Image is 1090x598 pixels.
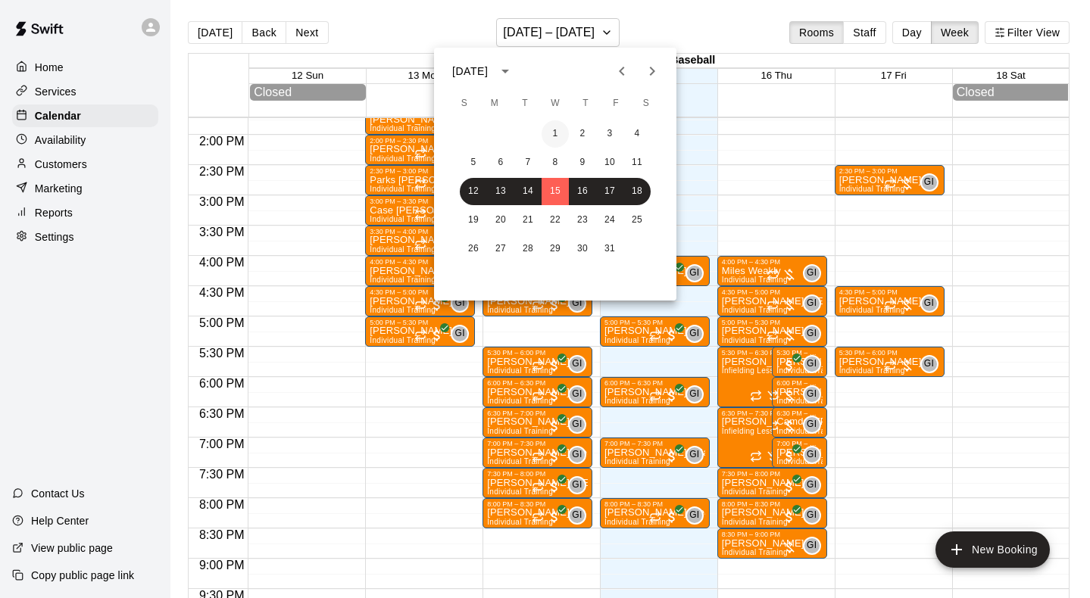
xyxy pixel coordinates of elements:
[487,235,514,263] button: 27
[514,207,542,234] button: 21
[460,235,487,263] button: 26
[602,89,629,119] span: Friday
[596,207,623,234] button: 24
[569,149,596,176] button: 9
[481,89,508,119] span: Monday
[542,89,569,119] span: Wednesday
[596,178,623,205] button: 17
[596,235,623,263] button: 31
[514,178,542,205] button: 14
[511,89,539,119] span: Tuesday
[632,89,660,119] span: Saturday
[572,89,599,119] span: Thursday
[542,120,569,148] button: 1
[460,207,487,234] button: 19
[542,235,569,263] button: 29
[569,178,596,205] button: 16
[460,178,487,205] button: 12
[596,149,623,176] button: 10
[451,89,478,119] span: Sunday
[637,56,667,86] button: Next month
[487,178,514,205] button: 13
[569,235,596,263] button: 30
[492,58,518,84] button: calendar view is open, switch to year view
[623,149,651,176] button: 11
[607,56,637,86] button: Previous month
[623,207,651,234] button: 25
[596,120,623,148] button: 3
[623,120,651,148] button: 4
[514,235,542,263] button: 28
[569,120,596,148] button: 2
[487,207,514,234] button: 20
[514,149,542,176] button: 7
[487,149,514,176] button: 6
[542,207,569,234] button: 22
[569,207,596,234] button: 23
[542,149,569,176] button: 8
[542,178,569,205] button: 15
[623,178,651,205] button: 18
[452,64,488,79] div: [DATE]
[460,149,487,176] button: 5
